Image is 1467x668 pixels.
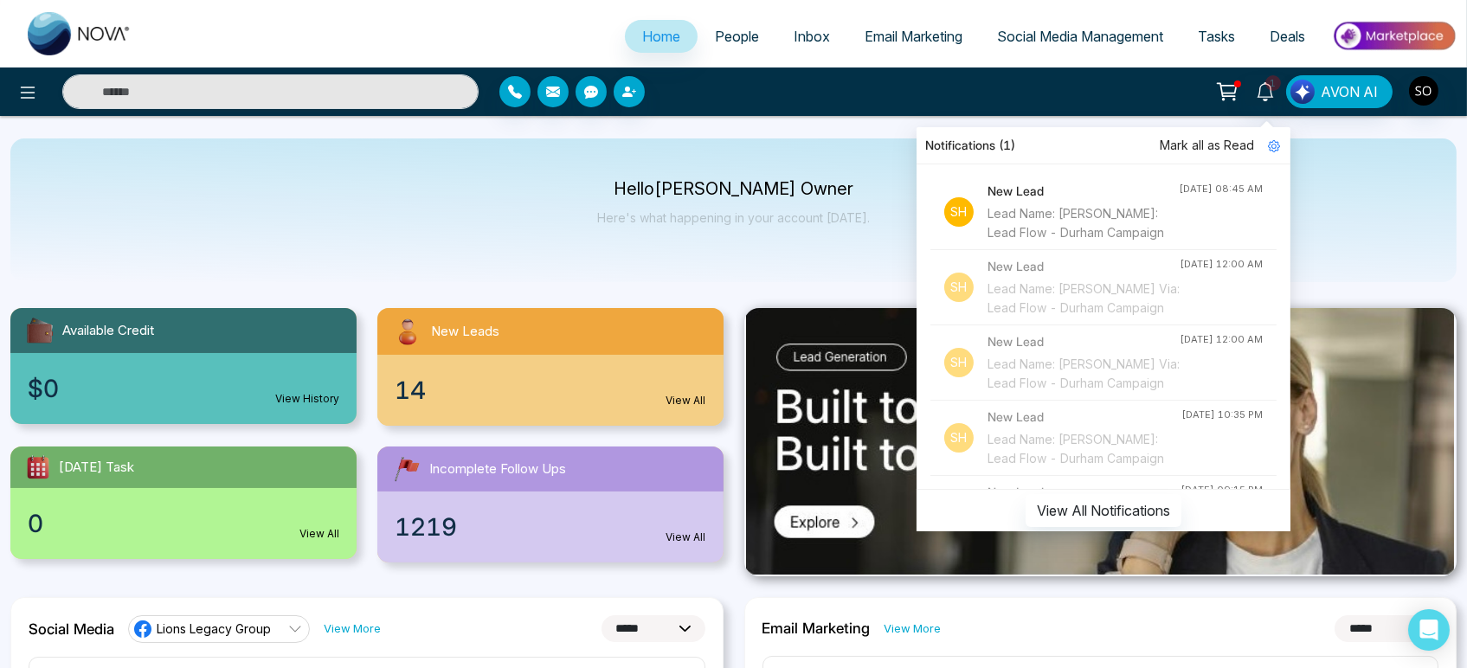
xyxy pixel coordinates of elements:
[988,332,1180,351] h4: New Lead
[1181,20,1252,53] a: Tasks
[29,620,114,638] h2: Social Media
[1286,75,1393,108] button: AVON AI
[666,393,706,408] a: View All
[1160,136,1254,155] span: Mark all as Read
[1245,75,1286,106] a: 1
[28,12,132,55] img: Nova CRM Logo
[988,408,1181,427] h4: New Lead
[275,391,339,407] a: View History
[1179,182,1263,196] div: [DATE] 08:45 AM
[762,620,871,637] h2: Email Marketing
[997,28,1163,45] span: Social Media Management
[1252,20,1322,53] a: Deals
[885,620,942,637] a: View More
[988,483,1181,502] h4: New Lead
[324,620,381,637] a: View More
[944,423,974,453] p: Sh
[28,505,43,542] span: 0
[988,279,1180,318] div: Lead Name: [PERSON_NAME] Via: Lead Flow - Durham Campaign
[157,620,271,637] span: Lions Legacy Group
[1180,257,1263,272] div: [DATE] 12:00 AM
[625,20,698,53] a: Home
[1198,28,1235,45] span: Tasks
[1026,494,1181,527] button: View All Notifications
[395,372,426,408] span: 14
[746,308,1454,575] img: .
[944,273,974,302] p: Sh
[642,28,680,45] span: Home
[431,322,499,342] span: New Leads
[1321,81,1378,102] span: AVON AI
[24,453,52,481] img: todayTask.svg
[299,526,339,542] a: View All
[597,210,870,225] p: Here's what happening in your account [DATE].
[1409,76,1438,106] img: User Avatar
[988,257,1180,276] h4: New Lead
[391,453,422,485] img: followUps.svg
[1290,80,1315,104] img: Lead Flow
[715,28,759,45] span: People
[1408,609,1450,651] div: Open Intercom Messenger
[597,182,870,196] p: Hello [PERSON_NAME] Owner
[988,430,1181,468] div: Lead Name: [PERSON_NAME]: Lead Flow - Durham Campaign
[666,530,706,545] a: View All
[1180,332,1263,347] div: [DATE] 12:00 AM
[988,182,1179,201] h4: New Lead
[1331,16,1457,55] img: Market-place.gif
[698,20,776,53] a: People
[1270,28,1305,45] span: Deals
[944,197,974,227] p: Sh
[1265,75,1281,91] span: 1
[367,308,734,426] a: New Leads14View All
[988,355,1180,393] div: Lead Name: [PERSON_NAME] Via: Lead Flow - Durham Campaign
[917,127,1290,164] div: Notifications (1)
[988,204,1179,242] div: Lead Name: [PERSON_NAME]: Lead Flow - Durham Campaign
[367,446,734,562] a: Incomplete Follow Ups1219View All
[391,315,424,348] img: newLeads.svg
[776,20,847,53] a: Inbox
[1026,502,1181,517] a: View All Notifications
[28,370,59,407] span: $0
[429,459,566,479] span: Incomplete Follow Ups
[847,20,980,53] a: Email Marketing
[24,315,55,346] img: availableCredit.svg
[980,20,1181,53] a: Social Media Management
[62,321,154,341] span: Available Credit
[1181,408,1263,422] div: [DATE] 10:35 PM
[1181,483,1263,498] div: [DATE] 09:15 PM
[395,509,457,545] span: 1219
[944,348,974,377] p: Sh
[794,28,830,45] span: Inbox
[865,28,962,45] span: Email Marketing
[59,458,134,478] span: [DATE] Task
